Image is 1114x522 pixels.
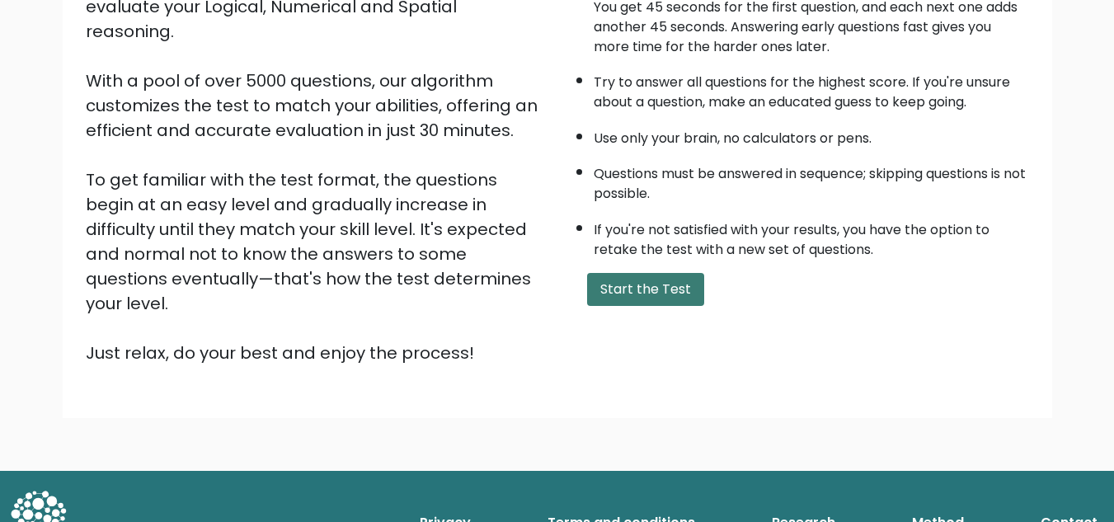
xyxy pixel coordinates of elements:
[594,120,1029,148] li: Use only your brain, no calculators or pens.
[587,273,704,306] button: Start the Test
[594,64,1029,112] li: Try to answer all questions for the highest score. If you're unsure about a question, make an edu...
[594,156,1029,204] li: Questions must be answered in sequence; skipping questions is not possible.
[594,212,1029,260] li: If you're not satisfied with your results, you have the option to retake the test with a new set ...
